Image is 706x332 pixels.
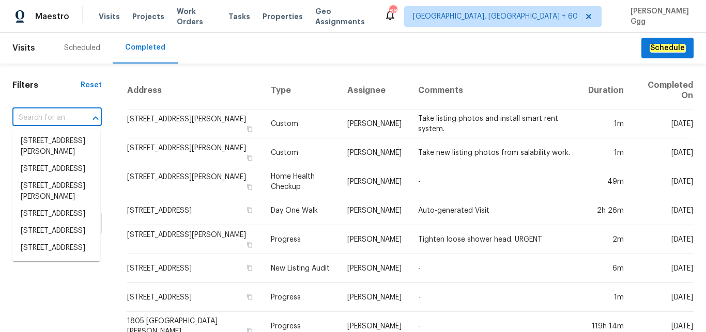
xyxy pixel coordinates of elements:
[410,72,580,109] th: Comments
[632,167,694,196] td: [DATE]
[177,6,216,27] span: Work Orders
[410,138,580,167] td: Take new listing photos from salability work.
[626,6,690,27] span: [PERSON_NAME] Ggg
[245,124,254,134] button: Copy Address
[99,11,120,22] span: Visits
[12,240,100,257] li: [STREET_ADDRESS]
[339,254,410,283] td: [PERSON_NAME]
[580,196,632,225] td: 2h 26m
[339,167,410,196] td: [PERSON_NAME]
[12,223,100,240] li: [STREET_ADDRESS]
[632,138,694,167] td: [DATE]
[88,111,103,125] button: Close
[410,225,580,254] td: Tighten loose shower head. URGENT
[339,283,410,312] td: [PERSON_NAME]
[410,283,580,312] td: -
[339,196,410,225] td: [PERSON_NAME]
[263,109,340,138] td: Custom
[263,283,340,312] td: Progress
[389,6,396,17] div: 887
[245,263,254,273] button: Copy Address
[641,38,694,59] button: Schedule
[127,167,263,196] td: [STREET_ADDRESS][PERSON_NAME]
[413,11,578,22] span: [GEOGRAPHIC_DATA], [GEOGRAPHIC_DATA] + 60
[127,196,263,225] td: [STREET_ADDRESS]
[632,225,694,254] td: [DATE]
[263,196,340,225] td: Day One Walk
[245,153,254,163] button: Copy Address
[263,72,340,109] th: Type
[127,109,263,138] td: [STREET_ADDRESS][PERSON_NAME]
[580,254,632,283] td: 6m
[12,133,100,161] li: [STREET_ADDRESS][PERSON_NAME]
[580,138,632,167] td: 1m
[245,182,254,192] button: Copy Address
[580,72,632,109] th: Duration
[127,72,263,109] th: Address
[263,254,340,283] td: New Listing Audit
[339,109,410,138] td: [PERSON_NAME]
[632,72,694,109] th: Completed On
[245,205,254,215] button: Copy Address
[339,72,410,109] th: Assignee
[410,109,580,138] td: Take listing photos and install smart rent system.
[127,283,263,312] td: [STREET_ADDRESS]
[125,42,165,53] div: Completed
[632,196,694,225] td: [DATE]
[410,196,580,225] td: Auto-generated Visit
[132,11,164,22] span: Projects
[580,109,632,138] td: 1m
[12,205,100,223] li: [STREET_ADDRESS]
[339,225,410,254] td: [PERSON_NAME]
[64,43,100,53] div: Scheduled
[12,110,73,126] input: Search for an address...
[81,80,102,90] div: Reset
[339,138,410,167] td: [PERSON_NAME]
[410,167,580,196] td: -
[127,225,263,254] td: [STREET_ADDRESS][PERSON_NAME]
[12,178,100,205] li: [STREET_ADDRESS][PERSON_NAME]
[127,254,263,283] td: [STREET_ADDRESS]
[580,225,632,254] td: 2m
[263,138,340,167] td: Custom
[12,37,35,59] span: Visits
[127,138,263,167] td: [STREET_ADDRESS][PERSON_NAME]
[263,167,340,196] td: Home Health Checkup
[35,11,69,22] span: Maestro
[632,254,694,283] td: [DATE]
[245,292,254,302] button: Copy Address
[12,161,100,178] li: [STREET_ADDRESS]
[315,6,372,27] span: Geo Assignments
[263,11,303,22] span: Properties
[650,44,685,52] em: Schedule
[12,257,100,284] li: [STREET_ADDRESS][PERSON_NAME]
[12,80,81,90] h1: Filters
[263,225,340,254] td: Progress
[245,240,254,249] button: Copy Address
[632,109,694,138] td: [DATE]
[580,167,632,196] td: 49m
[228,13,250,20] span: Tasks
[632,283,694,312] td: [DATE]
[580,283,632,312] td: 1m
[410,254,580,283] td: -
